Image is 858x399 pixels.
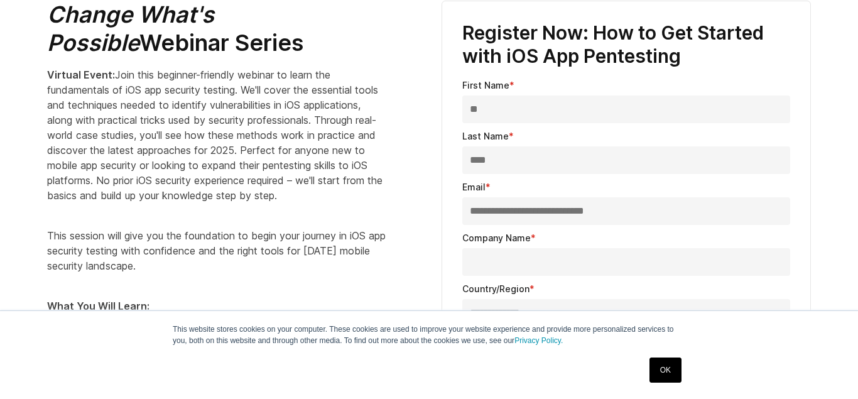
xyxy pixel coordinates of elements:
span: Email [462,182,486,192]
span: First Name [462,80,509,90]
span: Company Name [462,232,531,243]
span: Join this beginner-friendly webinar to learn the fundamentals of iOS app security testing. We'll ... [47,68,383,202]
h3: Register Now: How to Get Started with iOS App Pentesting [462,21,790,68]
strong: Virtual Event: [47,68,115,81]
p: This website stores cookies on your computer. These cookies are used to improve your website expe... [173,324,685,346]
strong: What You Will Learn: [47,300,149,312]
span: Last Name [462,131,509,141]
span: This session will give you the foundation to begin your journey in iOS app security testing with ... [47,229,386,272]
a: OK [649,358,682,383]
em: Change What's Possible [47,1,214,57]
span: Country/Region [462,283,529,294]
h2: Webinar Series [47,1,386,57]
a: Privacy Policy. [514,336,563,345]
